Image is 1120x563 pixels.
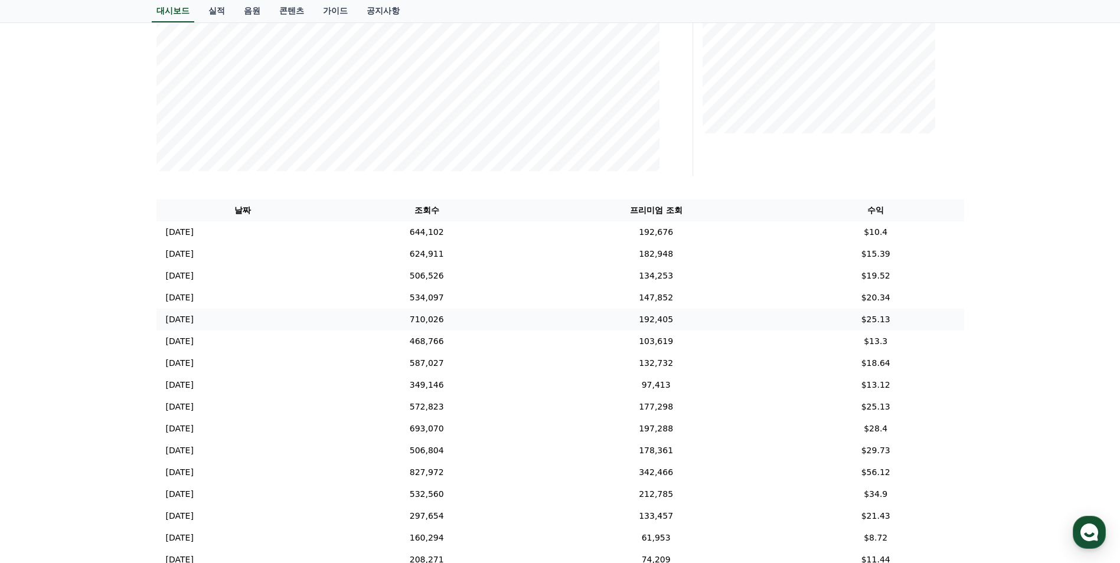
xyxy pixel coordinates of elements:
td: 587,027 [329,352,524,374]
td: 103,619 [524,330,788,352]
td: 693,070 [329,418,524,440]
p: [DATE] [166,401,194,413]
td: 827,972 [329,461,524,483]
td: 177,298 [524,396,788,418]
p: [DATE] [166,226,194,238]
th: 프리미엄 조회 [524,199,788,221]
td: $13.3 [788,330,964,352]
td: 624,911 [329,243,524,265]
td: 468,766 [329,330,524,352]
td: 644,102 [329,221,524,243]
td: 506,804 [329,440,524,461]
p: [DATE] [166,488,194,500]
td: 192,676 [524,221,788,243]
td: 532,560 [329,483,524,505]
th: 조회수 [329,199,524,221]
td: 132,732 [524,352,788,374]
td: $10.4 [788,221,964,243]
td: 212,785 [524,483,788,505]
span: 홈 [37,392,44,401]
p: [DATE] [166,510,194,522]
td: 534,097 [329,287,524,309]
td: 297,654 [329,505,524,527]
td: 182,948 [524,243,788,265]
td: $15.39 [788,243,964,265]
td: 147,852 [524,287,788,309]
p: [DATE] [166,248,194,260]
td: 572,823 [329,396,524,418]
th: 날짜 [156,199,329,221]
td: $25.13 [788,396,964,418]
td: 178,361 [524,440,788,461]
td: $13.12 [788,374,964,396]
td: $28.4 [788,418,964,440]
td: $8.72 [788,527,964,549]
p: [DATE] [166,423,194,435]
p: [DATE] [166,292,194,304]
a: 설정 [152,374,227,404]
td: 160,294 [329,527,524,549]
p: [DATE] [166,270,194,282]
td: $20.34 [788,287,964,309]
p: [DATE] [166,357,194,369]
td: 349,146 [329,374,524,396]
p: [DATE] [166,379,194,391]
td: $21.43 [788,505,964,527]
p: [DATE] [166,466,194,479]
td: 710,026 [329,309,524,330]
th: 수익 [788,199,964,221]
td: 192,405 [524,309,788,330]
td: $56.12 [788,461,964,483]
p: [DATE] [166,335,194,348]
td: 61,953 [524,527,788,549]
span: 대화 [108,392,122,402]
a: 대화 [78,374,152,404]
td: 134,253 [524,265,788,287]
td: $18.64 [788,352,964,374]
td: $34.9 [788,483,964,505]
p: [DATE] [166,532,194,544]
td: 97,413 [524,374,788,396]
td: $19.52 [788,265,964,287]
p: [DATE] [166,444,194,457]
td: 506,526 [329,265,524,287]
span: 설정 [182,392,197,401]
td: 197,288 [524,418,788,440]
td: 133,457 [524,505,788,527]
td: 342,466 [524,461,788,483]
td: $29.73 [788,440,964,461]
p: [DATE] [166,313,194,326]
td: $25.13 [788,309,964,330]
a: 홈 [4,374,78,404]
